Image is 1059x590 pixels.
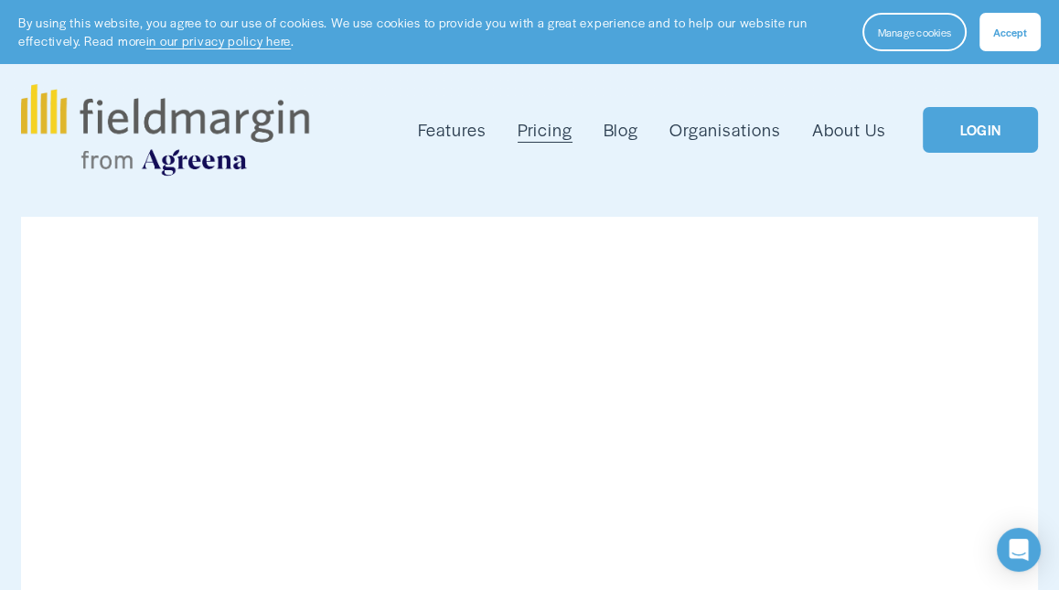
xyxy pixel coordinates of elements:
a: Pricing [518,115,572,145]
span: Accept [993,25,1027,39]
a: in our privacy policy here [146,32,292,49]
div: Open Intercom Messenger [997,528,1041,572]
a: About Us [811,115,886,145]
span: Features [418,117,487,143]
a: folder dropdown [418,115,487,145]
button: Accept [979,13,1041,51]
a: Organisations [669,115,781,145]
img: fieldmargin.com [21,84,308,176]
p: By using this website, you agree to our use of cookies. We use cookies to provide you with a grea... [18,14,844,50]
a: LOGIN [923,107,1038,154]
button: Manage cookies [862,13,967,51]
span: Manage cookies [878,25,951,39]
a: Blog [603,115,638,145]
